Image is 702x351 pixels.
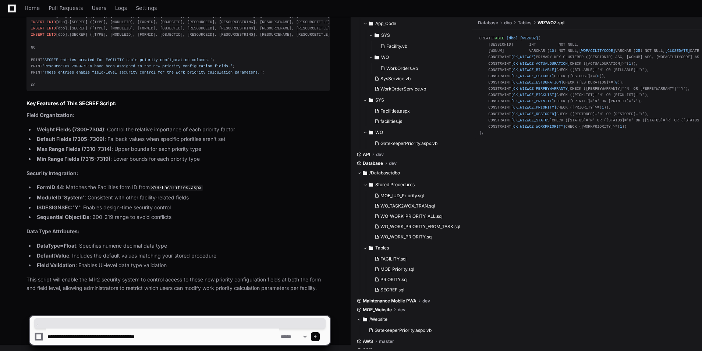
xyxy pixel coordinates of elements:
span: [CK_WIZWOZ_PRIORITY] [511,105,556,110]
span: 'SECREF entries created for FACILITY table priority configuration columns.' [42,58,212,62]
svg: Directory [369,128,373,137]
span: Users [92,6,106,10]
span: WO_WORK_PRIORITY_ALL.sql [380,213,443,219]
span: Facility.vb [386,43,407,49]
span: 1 [629,61,631,65]
button: Facilities.aspx [372,106,462,116]
span: PRIORITY.sql [380,277,408,283]
strong: Min Range Fields (7315-7319) [37,156,110,162]
button: WO_WORK_PRIORITY.sql [372,232,462,242]
span: [CK_WIZWOZ_RESTORED] [511,111,556,116]
li: : Upper bounds for each priority type [35,145,330,153]
span: facilities.js [380,118,402,124]
li: : Control the relative importance of each priority factor [35,125,330,134]
svg: Directory [369,180,373,189]
span: WO_TASK2WOX_TRAN.sql [380,203,435,209]
strong: ISDESIGNSEC 'Y' [37,204,80,210]
span: INSERT INTO [31,32,56,37]
span: SYS [381,32,390,38]
strong: Default Fields (7305-7309) [37,136,104,142]
span: WorkOrderService.vb [380,86,426,92]
svg: Directory [369,96,373,104]
button: App_Code [363,18,467,29]
button: WO_WORK_PRIORITY_FROM_TASK.sql [372,221,462,232]
span: 0 [615,80,617,85]
li: : Specifies numeric decimal data type [35,242,330,250]
strong: Sequential ObjectIDs [37,214,89,220]
p: This script will enable the MP2 security system to control access to these new priority configura... [26,276,330,292]
span: WO_WORK_PRIORITY.sql [380,234,433,240]
span: 1 [620,124,622,128]
span: dev [422,298,430,304]
span: 25 [636,49,640,53]
button: WO [363,127,467,138]
button: SYS [363,94,467,106]
button: Facility.vb [377,41,462,52]
span: dbo [504,20,512,26]
span: TABLE [493,36,504,40]
strong: Security Integration: [26,170,78,176]
button: WO_TASK2WOX_TRAN.sql [372,201,462,211]
button: PRIORITY.sql [372,274,462,285]
span: [CK_WIZWOZ_WORKPRIORITY] [511,124,565,128]
strong: Field Organization: [26,112,75,118]
span: SECREF.sql [380,287,404,293]
span: , [36,320,323,326]
strong: FormID 44 [37,184,63,190]
span: WorkOrders.vb [386,65,418,71]
span: [CK_WIZWOZ_BILLABLE] [511,67,556,72]
button: WO_WORK_PRIORITY_ALL.sql [372,211,462,221]
button: MOE_IUD_Priority.sql [372,191,462,201]
span: App_Code [375,21,396,26]
div: CREATE . ( [SESSIONID] INT NOT NULL, [WONUM] VARCHAR ( ) NOT NULL, VARCHAR ( ) NOT NULL, DATETIME... [479,35,695,136]
li: : 200-219 range to avoid conflicts [35,213,330,221]
span: Database [478,20,498,26]
span: Tables [518,20,532,26]
span: [CK_WIZWOZ_PERFBYWARRANTY] [511,86,570,91]
span: [CK_WIZWOZ_ESTDURATION] [511,80,563,85]
button: /Database/dbo [357,167,467,179]
button: SECREF.sql [372,285,462,295]
span: WO_WORK_PRIORITY_FROM_TASK.sql [380,224,460,230]
span: [PK_WIZWOZ] [511,55,536,59]
li: : Consistent with other facility-related fields [35,194,330,202]
span: Pull Requests [49,6,83,10]
svg: Directory [363,169,367,177]
svg: Directory [369,244,373,252]
span: [WIZWOZ] [520,36,538,40]
strong: DataType=Float [37,242,76,249]
strong: DefaultValue [37,252,69,259]
strong: Field Validation [37,262,75,268]
button: MOE_Priority.sql [372,264,462,274]
svg: Directory [375,31,379,40]
span: WIZWOZ.sql [538,20,564,26]
code: SYS/Facilities.aspx [150,185,203,191]
span: MOE_Priority.sql [380,266,414,272]
li: : Lower bounds for each priority type [35,155,330,163]
span: Facilities.aspx [380,108,410,114]
li: : Enables design-time security control [35,203,330,212]
svg: Directory [375,53,379,62]
span: Logs [115,6,127,10]
span: GatekeeperPriority.aspx.vb [380,141,437,146]
span: Tables [375,245,389,251]
span: [WOFACILITYCODE] [579,49,616,53]
span: Database [363,160,383,166]
strong: Data Type Attributes: [26,228,79,234]
button: WO [369,52,467,63]
span: INSERT INTO [31,14,56,18]
span: 'These entries enable field-level security control for the work priority calculation parameters.' [42,70,262,75]
span: [CK_WIZWOZ_PRINTIT] [511,99,554,103]
span: [CK_WIZWOZ_ESTCOST] [511,74,554,78]
span: SYS [375,97,384,103]
li: : Enables UI-level data type validation [35,261,330,270]
span: [CK_WIZWOZ_ACTUALDURATION] [511,61,570,65]
button: WorkOrderService.vb [372,84,462,94]
button: FACILITY.sql [372,254,462,264]
button: WorkOrders.vb [377,63,462,74]
svg: Directory [369,19,373,28]
span: /Database/dbo [369,170,400,176]
span: MOE_IUD_Priority.sql [380,193,424,199]
strong: ModuleID 'System' [37,194,85,201]
span: INSERT INTO [31,20,56,24]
